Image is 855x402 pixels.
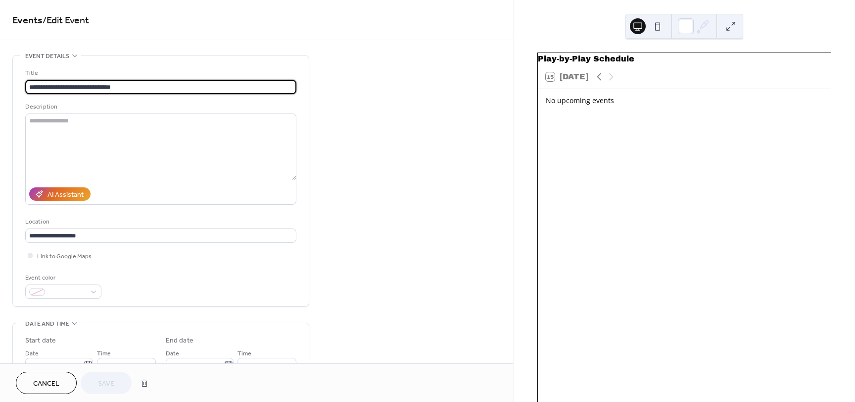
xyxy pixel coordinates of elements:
span: Date [25,348,39,359]
button: AI Assistant [29,187,91,201]
div: Start date [25,336,56,346]
span: Event details [25,51,69,61]
div: End date [166,336,193,346]
div: Location [25,217,294,227]
span: Cancel [33,379,59,389]
span: Date [166,348,179,359]
div: AI Assistant [47,190,84,200]
span: Link to Google Maps [37,251,92,262]
div: Event color [25,273,99,283]
span: Time [97,348,111,359]
a: Events [12,11,43,30]
div: Title [25,68,294,78]
span: Date and time [25,319,69,329]
div: Description [25,102,294,112]
span: / Edit Event [43,11,89,30]
button: Cancel [16,372,77,394]
span: Time [237,348,251,359]
div: Play-by-Play Schedule [538,53,831,65]
div: No upcoming events [546,95,823,106]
